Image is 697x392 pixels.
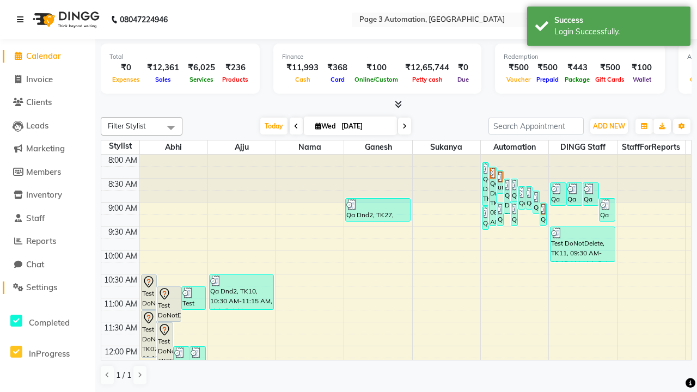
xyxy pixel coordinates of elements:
span: DINGG Staff [549,140,616,154]
div: Qa Dnd2, TK25, 08:45 AM-09:15 AM, Hair Cut By Expert-Men [533,191,539,213]
div: 11:00 AM [102,298,139,310]
a: Leads [3,120,93,132]
div: ₹12,361 [143,62,184,74]
a: Chat [3,259,93,271]
div: Qa Dnd2, TK17, 08:15 AM-09:30 AM, Hair Cut By Expert-Men,Hair Cut-Men [490,167,496,225]
span: Nama [276,140,344,154]
a: Clients [3,96,93,109]
div: ₹500 [504,62,533,74]
div: Finance [282,52,473,62]
div: ₹100 [352,62,401,74]
div: Test DoNotDelete, TK08, 10:45 AM-11:30 AM, Hair Cut-Men [157,287,181,321]
span: Leads [26,120,48,131]
span: StaffForReports [617,140,685,154]
span: Gift Cards [592,76,627,83]
span: Invoice [26,74,53,84]
span: Petty cash [409,76,445,83]
div: 10:30 AM [102,274,139,286]
div: ₹500 [592,62,627,74]
a: Staff [3,212,93,225]
div: ₹12,65,744 [401,62,454,74]
a: Marketing [3,143,93,155]
span: Automation [481,140,548,154]
a: Inventory [3,189,93,201]
div: ₹500 [533,62,562,74]
span: Wallet [630,76,654,83]
div: ₹11,993 [282,62,323,74]
div: ₹236 [219,62,251,74]
div: Qa Dnd2, TK19, 08:35 AM-09:05 AM, Hair Cut By Expert-Men [551,183,566,205]
div: 8:30 AM [106,179,139,190]
div: ₹0 [454,62,473,74]
div: Stylist [101,140,139,152]
div: 10:00 AM [102,250,139,262]
div: 11:30 AM [102,322,139,334]
b: 08047224946 [120,4,168,35]
input: Search Appointment [488,118,584,134]
span: Staff [26,213,45,223]
a: Calendar [3,50,93,63]
div: Qa Dnd2, TK22, 08:10 AM-09:05 AM, Special Hair Wash- Men [482,163,488,205]
div: Test DoNotDelete, TK06, 10:30 AM-11:15 AM, Hair Cut-Men [142,275,157,309]
span: Members [26,167,61,177]
div: Qa Dnd2, TK23, 08:40 AM-09:10 AM, Hair Cut By Expert-Men [518,187,524,209]
div: Success [554,15,682,26]
span: Calendar [26,51,61,61]
span: Online/Custom [352,76,401,83]
span: Package [562,76,592,83]
span: Expenses [109,76,143,83]
div: Total [109,52,251,62]
span: Marketing [26,143,65,154]
input: 2025-09-03 [338,118,393,134]
span: 1 / 1 [116,370,131,381]
div: Test DoNotDelete, TK12, 10:45 AM-11:15 AM, Hair Cut By Expert-Men [182,287,205,309]
span: Sukanya [413,140,480,154]
span: Chat [26,259,44,269]
span: Filter Stylist [108,121,146,130]
div: undefined, TK16, 08:20 AM-08:50 AM, Hair cut Below 12 years (Boy) [497,171,503,193]
div: ₹6,025 [184,62,219,74]
div: Qa Dnd2, TK28, 08:55 AM-09:25 AM, Hair cut Below 12 years (Boy) [600,199,615,221]
span: Completed [29,317,70,328]
div: Qa Dnd2, TK30, 09:00 AM-09:30 AM, Hair cut Below 12 years (Boy) [497,203,503,225]
div: Redemption [504,52,656,62]
span: Prepaid [534,76,561,83]
div: Qa Dnd2, TK29, 09:00 AM-09:30 AM, Hair cut Below 12 years (Boy) [540,203,546,225]
div: Test DoNotDelete, TK11, 09:30 AM-10:15 AM, Hair Cut-Men [551,227,614,261]
span: Clients [26,97,52,107]
div: Qa Dnd2, TK24, 08:40 AM-09:10 AM, Hair Cut By Expert-Men [526,187,532,209]
span: ADD NEW [593,122,625,130]
div: 8:00 AM [106,155,139,166]
span: Services [187,76,216,83]
span: Card [328,76,347,83]
div: Qa Dnd2, TK32, 09:05 AM-09:35 AM, Hair cut Below 12 years (Boy) [482,207,488,229]
div: ₹368 [323,62,352,74]
span: Inventory [26,189,62,200]
span: Abhi [140,140,207,154]
div: ₹0 [109,62,143,74]
span: Voucher [504,76,533,83]
div: Qa Dnd2, TK20, 08:35 AM-09:05 AM, Hair Cut By Expert-Men [567,183,582,205]
div: ₹100 [627,62,656,74]
div: Qa Dnd2, TK26, 08:30 AM-09:15 AM, Hair Cut-Men [504,179,510,213]
a: Settings [3,281,93,294]
div: Qa Dnd2, TK31, 09:00 AM-09:30 AM, Hair cut Below 12 years (Boy) [511,203,517,225]
div: Login Successfully. [554,26,682,38]
div: Test DoNotDelete, TK14, 12:00 PM-12:45 PM, Hair Cut-Men [190,347,205,381]
span: Ajju [208,140,276,154]
span: Cash [292,76,313,83]
span: Ganesh [344,140,412,154]
div: Qa Dnd2, TK27, 08:55 AM-09:25 AM, Hair cut Below 12 years (Boy) [346,199,409,221]
span: Settings [26,282,57,292]
a: Invoice [3,73,93,86]
img: logo [28,4,102,35]
a: Members [3,166,93,179]
span: Products [219,76,251,83]
div: Test DoNotDelete, TK09, 11:30 AM-12:30 PM, Hair Cut-Women [157,323,173,369]
div: Test DoNotDelete, TK07, 11:15 AM-12:15 PM, Hair Cut-Women [142,311,157,357]
div: 9:00 AM [106,203,139,214]
a: Reports [3,235,93,248]
span: Wed [313,122,338,130]
div: Qa Dnd2, TK18, 08:30 AM-09:00 AM, Hair cut Below 12 years (Boy) [511,179,517,201]
div: 12:00 PM [102,346,139,358]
